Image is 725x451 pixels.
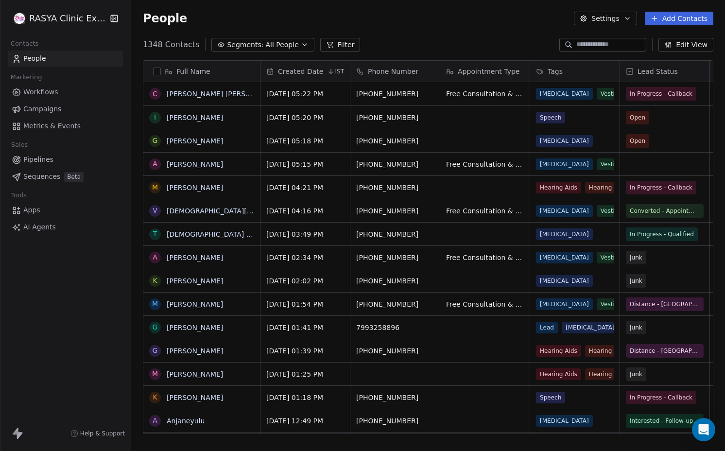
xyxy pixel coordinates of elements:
[630,89,692,99] span: In Progress - Callback
[167,370,223,378] a: [PERSON_NAME]
[143,39,199,51] span: 1348 Contacts
[80,430,125,437] span: Help & Support
[536,298,593,310] span: [MEDICAL_DATA]
[152,182,158,192] div: M
[548,67,563,76] span: Tags
[167,137,223,145] a: [PERSON_NAME]
[630,136,645,146] span: Open
[278,67,323,76] span: Created Date
[167,254,223,261] a: [PERSON_NAME]
[638,67,678,76] span: Lead Status
[167,417,205,425] a: Anjaneyulu
[143,11,187,26] span: People
[266,393,344,402] span: [DATE] 01:18 PM
[227,40,263,50] span: Segments:
[356,89,434,99] span: [PHONE_NUMBER]
[536,392,565,403] span: Speech
[167,300,223,308] a: [PERSON_NAME]
[536,112,565,123] span: Speech
[167,324,223,331] a: [PERSON_NAME]
[266,369,344,379] span: [DATE] 01:25 PM
[167,114,223,121] a: [PERSON_NAME]
[12,10,104,27] button: RASYA Clinic External
[152,369,158,379] div: M
[446,299,524,309] span: Free Consultation & Free Screening
[335,68,344,75] span: IST
[630,299,700,309] span: Distance - [GEOGRAPHIC_DATA]
[23,222,56,232] span: AI Agents
[23,155,53,165] span: Pipelines
[23,104,61,114] span: Campaigns
[536,182,581,193] span: Hearing Aids
[167,207,300,215] a: [DEMOGRAPHIC_DATA][PERSON_NAME]
[320,38,361,52] button: Filter
[6,36,43,51] span: Contacts
[585,368,616,380] span: Hearing
[153,276,157,286] div: K
[630,369,642,379] span: Junk
[23,87,58,97] span: Workflows
[692,418,715,441] div: Open Intercom Messenger
[167,394,223,401] a: [PERSON_NAME]
[153,346,158,356] div: G
[597,158,622,170] span: Vestib
[536,228,593,240] span: [MEDICAL_DATA]
[265,40,298,50] span: All People
[356,416,434,426] span: [PHONE_NUMBER]
[630,416,700,426] span: Interested - Follow-up for Apt
[23,205,40,215] span: Apps
[64,172,84,182] span: Beta
[458,67,519,76] span: Appointment Type
[266,136,344,146] span: [DATE] 05:18 PM
[266,159,344,169] span: [DATE] 05:15 PM
[562,322,619,333] span: [MEDICAL_DATA]
[597,88,622,100] span: Vestib
[266,346,344,356] span: [DATE] 01:39 PM
[630,323,642,332] span: Junk
[597,298,622,310] span: Vestib
[167,160,223,168] a: [PERSON_NAME]
[176,67,210,76] span: Full Name
[153,136,158,146] div: G
[356,136,434,146] span: [PHONE_NUMBER]
[153,322,158,332] div: G
[266,299,344,309] span: [DATE] 01:54 PM
[645,12,713,25] button: Add Contacts
[536,275,593,287] span: [MEDICAL_DATA]
[23,172,60,182] span: Sequences
[8,202,123,218] a: Apps
[597,252,622,263] span: Vestib
[585,182,616,193] span: Hearing
[167,184,223,191] a: [PERSON_NAME]
[153,159,157,169] div: A
[440,61,530,82] div: Appointment Type
[8,219,123,235] a: AI Agents
[356,393,434,402] span: [PHONE_NUMBER]
[143,61,260,82] div: Full Name
[446,159,524,169] span: Free Consultation & Free Screening
[356,346,434,356] span: [PHONE_NUMBER]
[536,135,593,147] span: [MEDICAL_DATA]
[167,277,223,285] a: [PERSON_NAME]
[153,392,157,402] div: K
[7,138,32,152] span: Sales
[266,229,344,239] span: [DATE] 03:49 PM
[356,206,434,216] span: [PHONE_NUMBER]
[536,345,581,357] span: Hearing Aids
[153,252,157,262] div: A
[536,205,593,217] span: [MEDICAL_DATA]
[630,253,642,262] span: Junk
[70,430,125,437] a: Help & Support
[356,113,434,122] span: [PHONE_NUMBER]
[536,368,581,380] span: Hearing Aids
[356,159,434,169] span: [PHONE_NUMBER]
[266,323,344,332] span: [DATE] 01:41 PM
[143,82,260,434] div: grid
[536,322,558,333] span: Lead
[530,61,620,82] div: Tags
[153,89,157,99] div: C
[8,101,123,117] a: Campaigns
[266,276,344,286] span: [DATE] 02:02 PM
[6,70,46,85] span: Marketing
[630,276,642,286] span: Junk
